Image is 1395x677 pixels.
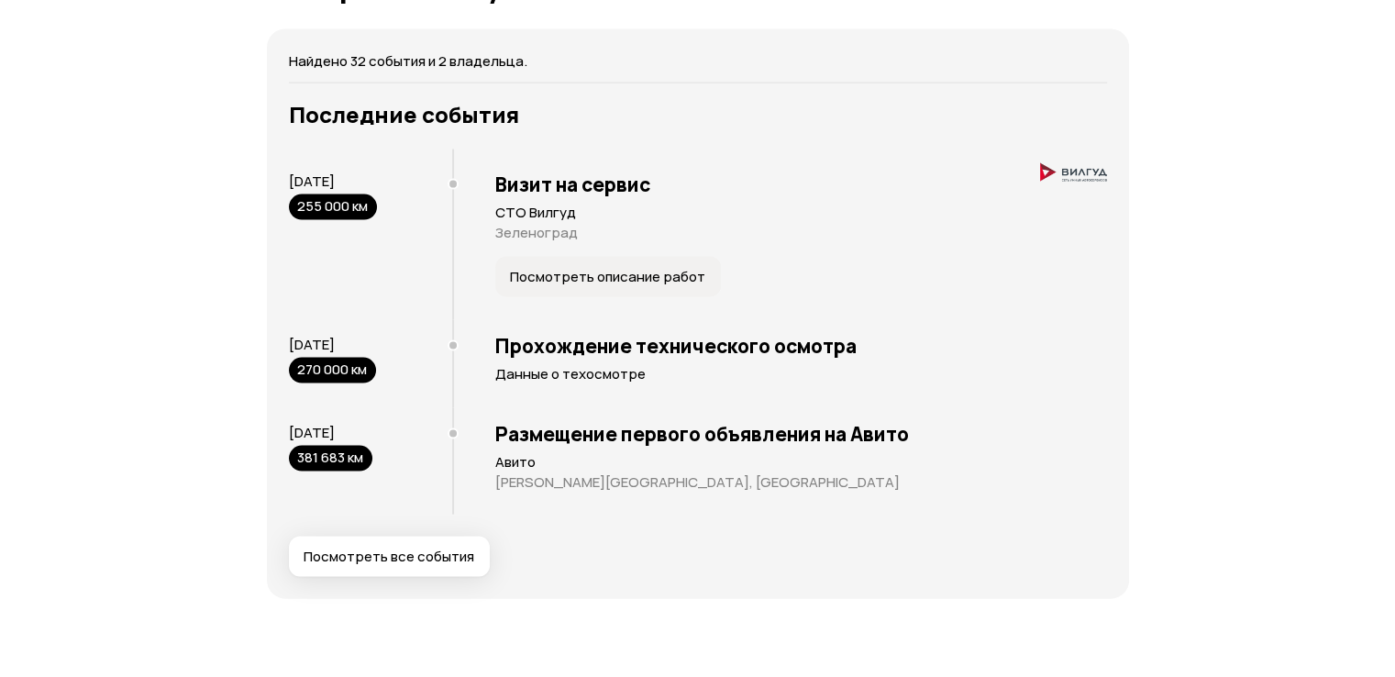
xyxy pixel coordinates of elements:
h3: Визит на сервис [495,172,1107,196]
div: 381 683 км [289,446,372,472]
h3: Прохождение технического осмотра [495,334,1107,358]
h3: Размещение первого объявления на Авито [495,422,1107,446]
h3: Последние события [289,102,1107,128]
p: СТО Вилгуд [495,204,1107,222]
p: Зеленоград [495,224,1107,242]
img: logo [1040,163,1106,182]
span: [DATE] [289,423,335,442]
span: Посмотреть все события [304,548,474,566]
p: Авито [495,453,1107,472]
p: Данные о техосмотре [495,365,1107,383]
div: 255 000 км [289,194,377,220]
span: [DATE] [289,335,335,354]
span: Посмотреть описание работ [510,268,705,286]
button: Посмотреть описание работ [495,257,721,297]
div: 270 000 км [289,358,376,383]
p: Найдено 32 события и 2 владельца. [289,51,1107,72]
span: [DATE] [289,172,335,191]
p: [PERSON_NAME][GEOGRAPHIC_DATA], [GEOGRAPHIC_DATA] [495,473,1107,492]
button: Посмотреть все события [289,537,490,577]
